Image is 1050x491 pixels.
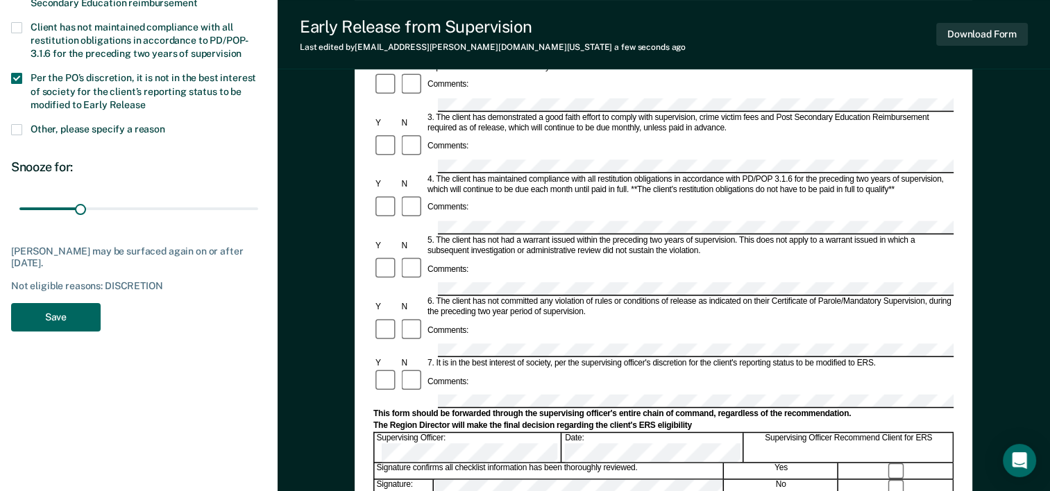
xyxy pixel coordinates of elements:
[425,264,471,275] div: Comments:
[373,420,954,431] div: The Region Director will make the final decision regarding the client's ERS eligibility
[373,358,399,368] div: Y
[11,160,266,175] div: Snooze for:
[31,21,248,59] span: Client has not maintained compliance with all restitution obligations in accordance to PD/POP-3.1...
[425,203,471,213] div: Comments:
[373,302,399,312] div: Y
[400,179,425,189] div: N
[745,433,954,462] div: Supervising Officer Recommend Client for ERS
[373,179,399,189] div: Y
[400,358,425,368] div: N
[11,280,266,292] div: Not eligible reasons: DISCRETION
[373,118,399,128] div: Y
[425,377,471,387] div: Comments:
[425,174,954,195] div: 4. The client has maintained compliance with all restitution obligations in accordance with PD/PO...
[563,433,743,462] div: Date:
[31,123,165,135] span: Other, please specify a reason
[375,463,724,479] div: Signature confirms all checklist information has been thoroughly reviewed.
[11,245,266,269] div: [PERSON_NAME] may be surfaced again on or after [DATE].
[1003,444,1036,477] div: Open Intercom Messenger
[31,72,256,110] span: Per the PO’s discretion, it is not in the best interest of society for the client’s reporting sta...
[425,297,954,318] div: 6. The client has not committed any violation of rules or conditions of release as indicated on t...
[373,241,399,251] div: Y
[425,325,471,336] div: Comments:
[425,358,954,368] div: 7. It is in the best interest of society, per the supervising officer's discretion for the client...
[425,141,471,152] div: Comments:
[300,42,686,52] div: Last edited by [EMAIL_ADDRESS][PERSON_NAME][DOMAIN_NAME][US_STATE]
[400,118,425,128] div: N
[936,23,1028,46] button: Download Form
[614,42,686,52] span: a few seconds ago
[425,235,954,256] div: 5. The client has not had a warrant issued within the preceding two years of supervision. This do...
[11,303,101,331] button: Save
[375,433,562,462] div: Supervising Officer:
[400,241,425,251] div: N
[425,80,471,90] div: Comments:
[400,302,425,312] div: N
[425,112,954,133] div: 3. The client has demonstrated a good faith effort to comply with supervision, crime victim fees ...
[300,17,686,37] div: Early Release from Supervision
[373,409,954,420] div: This form should be forwarded through the supervising officer's entire chain of command, regardle...
[725,463,838,479] div: Yes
